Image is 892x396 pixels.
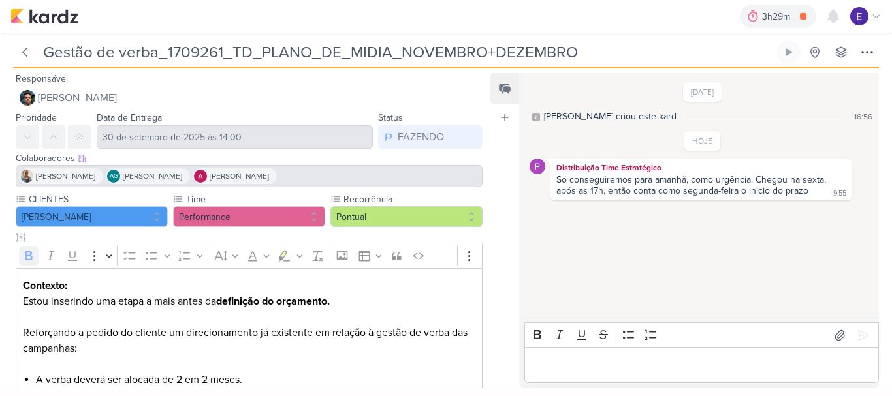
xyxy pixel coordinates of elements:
[16,73,68,84] label: Responsável
[97,112,162,123] label: Data de Entrega
[27,192,168,206] label: CLIENTES
[210,170,269,182] span: [PERSON_NAME]
[16,86,483,110] button: [PERSON_NAME]
[216,295,330,308] strong: definição do orçamento.
[110,174,118,180] p: AG
[107,170,120,183] div: Aline Gimenez Graciano
[23,278,476,372] p: Estou inserindo uma etapa a mais antes da Reforçando a pedido do cliente um direcionamento já exi...
[342,192,483,206] label: Recorrência
[36,170,95,182] span: [PERSON_NAME]
[378,112,403,123] label: Status
[530,159,545,174] img: Distribuição Time Estratégico
[16,151,483,165] div: Colaboradores
[10,8,78,24] img: kardz.app
[556,174,829,196] div: Só conseguiremos para amanhã, como urgência. Chegou na sexta, após as 17h, então conta como segun...
[833,189,846,199] div: 9:55
[123,170,182,182] span: [PERSON_NAME]
[36,372,476,388] li: A verba deverá ser alocada de 2 em 2 meses.
[194,170,207,183] img: Alessandra Gomes
[544,110,677,123] div: [PERSON_NAME] criou este kard
[854,111,872,123] div: 16:56
[173,206,325,227] button: Performance
[553,161,849,174] div: Distribuição Time Estratégico
[185,192,325,206] label: Time
[16,112,57,123] label: Prioridade
[23,279,67,292] strong: Contexto:
[20,90,35,106] img: Nelito Junior
[16,243,483,268] div: Editor toolbar
[38,90,117,106] span: [PERSON_NAME]
[20,170,33,183] img: Iara Santos
[378,125,483,149] button: FAZENDO
[524,347,879,383] div: Editor editing area: main
[398,129,444,145] div: FAZENDO
[784,47,794,57] div: Ligar relógio
[16,206,168,227] button: [PERSON_NAME]
[762,10,794,23] div: 3h29m
[39,40,774,64] input: Kard Sem Título
[330,206,483,227] button: Pontual
[850,7,868,25] img: Eduardo Quaresma
[524,322,879,348] div: Editor toolbar
[97,125,373,149] input: Select a date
